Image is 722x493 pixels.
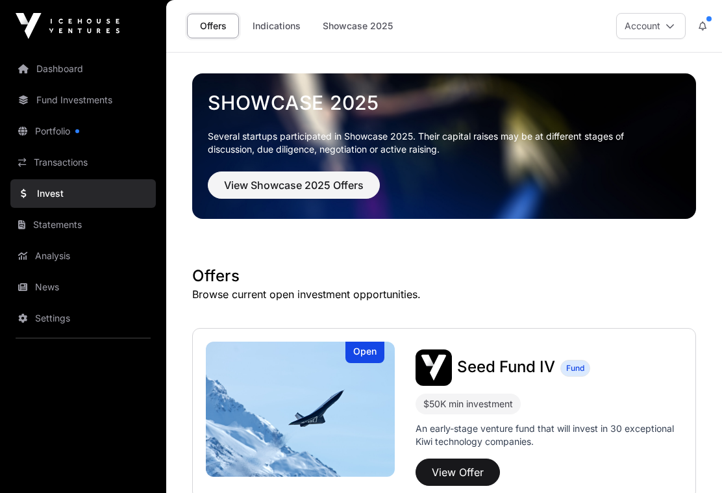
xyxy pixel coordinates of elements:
a: Analysis [10,242,156,270]
a: Indications [244,14,309,38]
a: Offers [187,14,239,38]
a: Statements [10,210,156,239]
a: Invest [10,179,156,208]
span: Seed Fund IV [457,357,555,376]
p: Several startups participated in Showcase 2025. Their capital raises may be at different stages o... [208,130,644,156]
button: View Offer [416,459,500,486]
a: Showcase 2025 [314,14,401,38]
span: Fund [566,363,584,373]
button: View Showcase 2025 Offers [208,171,380,199]
img: Seed Fund IV [416,349,452,386]
img: Seed Fund IV [206,342,395,477]
div: Open [345,342,384,363]
div: $50K min investment [423,396,513,412]
a: Fund Investments [10,86,156,114]
p: An early-stage venture fund that will invest in 30 exceptional Kiwi technology companies. [416,422,682,448]
a: Transactions [10,148,156,177]
button: Account [616,13,686,39]
a: Portfolio [10,117,156,145]
div: $50K min investment [416,394,521,414]
a: View Showcase 2025 Offers [208,184,380,197]
a: News [10,273,156,301]
span: View Showcase 2025 Offers [224,177,364,193]
h1: Offers [192,266,696,286]
a: Settings [10,304,156,333]
a: Dashboard [10,55,156,83]
a: Seed Fund IV [457,359,555,376]
img: Showcase 2025 [192,73,696,219]
a: Seed Fund IVOpen [206,342,395,477]
iframe: Chat Widget [657,431,722,493]
a: Showcase 2025 [208,91,680,114]
p: Browse current open investment opportunities. [192,286,696,302]
img: Icehouse Ventures Logo [16,13,119,39]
